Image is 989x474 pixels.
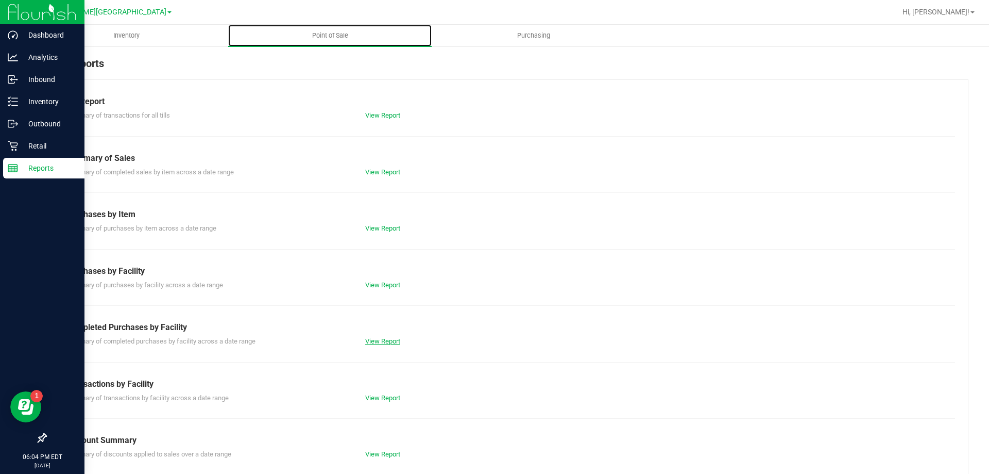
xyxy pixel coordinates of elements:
[8,30,18,40] inline-svg: Dashboard
[10,391,41,422] iframe: Resource center
[365,224,400,232] a: View Report
[66,95,947,108] div: Till Report
[99,31,154,40] span: Inventory
[365,168,400,176] a: View Report
[66,378,947,390] div: Transactions by Facility
[228,25,432,46] a: Point of Sale
[18,73,80,86] p: Inbound
[66,265,947,277] div: Purchases by Facility
[66,224,216,232] span: Summary of purchases by item across a date range
[18,140,80,152] p: Retail
[298,31,362,40] span: Point of Sale
[66,152,947,165] div: Summary of Sales
[365,281,400,289] a: View Report
[902,8,969,16] span: Hi, [PERSON_NAME]!
[18,29,80,41] p: Dashboard
[365,337,400,345] a: View Report
[8,163,18,173] inline-svg: Reports
[66,394,229,402] span: Summary of transactions by facility across a date range
[8,74,18,85] inline-svg: Inbound
[8,96,18,107] inline-svg: Inventory
[18,162,80,174] p: Reports
[8,141,18,151] inline-svg: Retail
[503,31,564,40] span: Purchasing
[30,390,43,402] iframe: Resource center unread badge
[8,52,18,62] inline-svg: Analytics
[66,168,234,176] span: Summary of completed sales by item across a date range
[8,119,18,129] inline-svg: Outbound
[39,8,166,17] span: [PERSON_NAME][GEOGRAPHIC_DATA]
[365,450,400,458] a: View Report
[432,25,635,46] a: Purchasing
[66,281,223,289] span: Summary of purchases by facility across a date range
[18,118,80,130] p: Outbound
[66,208,947,221] div: Purchases by Item
[66,111,170,119] span: Summary of transactions for all tills
[365,394,400,402] a: View Report
[25,25,228,46] a: Inventory
[18,95,80,108] p: Inventory
[66,450,231,458] span: Summary of discounts applied to sales over a date range
[18,51,80,63] p: Analytics
[66,321,947,334] div: Completed Purchases by Facility
[66,434,947,447] div: Discount Summary
[45,56,968,79] div: POS Reports
[365,111,400,119] a: View Report
[66,337,255,345] span: Summary of completed purchases by facility across a date range
[5,462,80,469] p: [DATE]
[5,452,80,462] p: 06:04 PM EDT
